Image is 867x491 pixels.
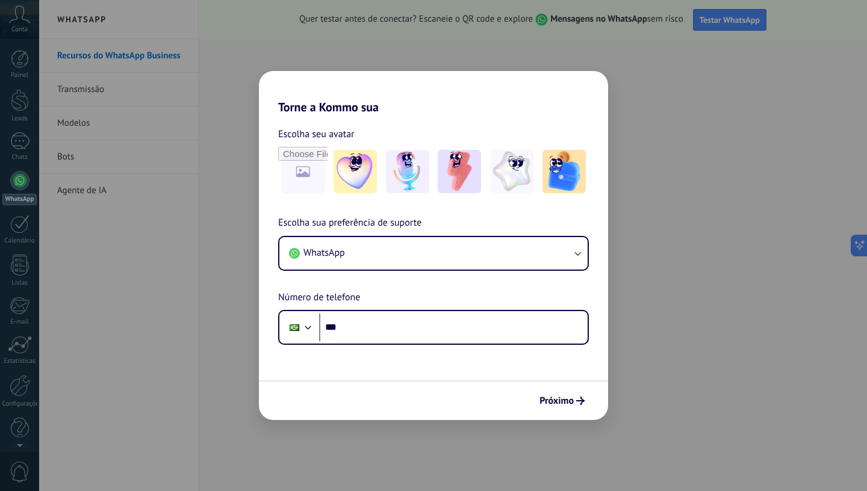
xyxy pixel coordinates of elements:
img: -5.jpeg [542,150,586,193]
span: Escolha sua preferência de suporte [278,215,421,231]
div: Brazil: + 55 [283,315,306,340]
span: Número de telefone [278,290,360,306]
button: WhatsApp [279,237,588,270]
span: Próximo [539,397,574,405]
img: -2.jpeg [386,150,429,193]
img: -1.jpeg [334,150,377,193]
button: Próximo [534,391,590,411]
span: Escolha seu avatar [278,126,355,142]
h2: Torne a Kommo sua [259,71,608,114]
span: WhatsApp [303,247,345,259]
img: -4.jpeg [490,150,533,193]
img: -3.jpeg [438,150,481,193]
